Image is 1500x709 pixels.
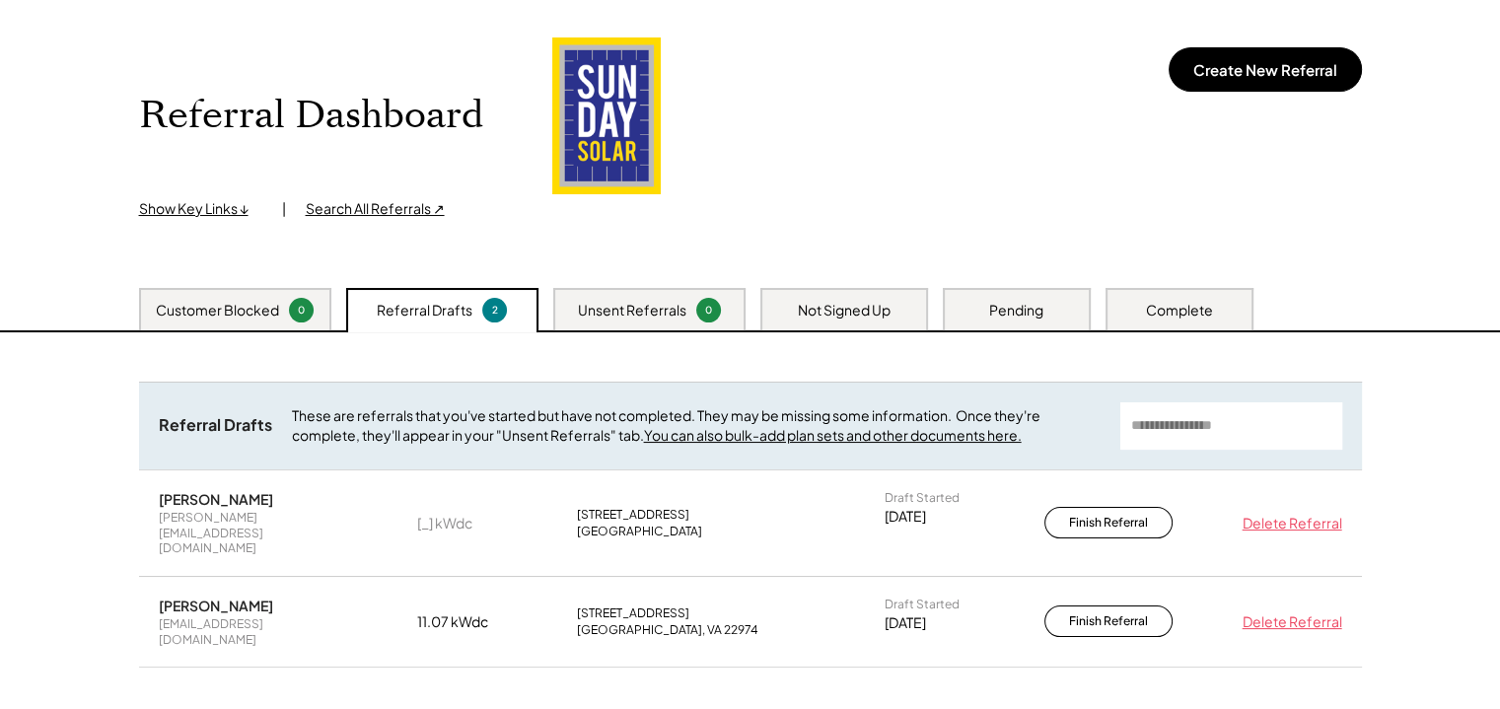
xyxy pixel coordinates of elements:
div: [EMAIL_ADDRESS][DOMAIN_NAME] [159,616,356,647]
div: [DATE] [885,507,926,527]
div: 2 [485,303,504,318]
a: You can also bulk-add plan sets and other documents here. [644,426,1022,444]
div: [PERSON_NAME] [159,597,273,614]
div: Draft Started [885,490,960,506]
div: [PERSON_NAME] [159,490,273,508]
img: sundaysolar_logo_tall_300_687w995h.png [552,37,661,194]
div: [DATE] [885,613,926,633]
div: Unsent Referrals [578,301,686,320]
div: Search All Referrals ↗ [306,199,445,219]
div: 0 [699,303,718,318]
div: [PERSON_NAME][EMAIL_ADDRESS][DOMAIN_NAME] [159,510,356,556]
button: Create New Referral [1169,47,1362,92]
div: [GEOGRAPHIC_DATA] [577,524,702,539]
div: 0 [292,303,311,318]
button: Finish Referral [1044,507,1173,538]
div: | [282,199,286,219]
h1: Referral Dashboard [139,93,483,139]
div: Complete [1146,301,1213,320]
div: Referral Drafts [377,301,472,320]
button: Finish Referral [1044,605,1173,637]
div: These are referrals that you've started but have not completed. They may be missing some informat... [292,406,1101,445]
div: Delete Referral [1234,612,1342,632]
div: Customer Blocked [156,301,279,320]
div: [STREET_ADDRESS] [577,507,689,523]
div: [STREET_ADDRESS] [577,605,689,621]
div: Not Signed Up [798,301,891,320]
div: Pending [989,301,1043,320]
div: Referral Drafts [159,415,272,436]
div: [GEOGRAPHIC_DATA], VA 22974 [577,622,758,638]
div: 11.07 kWdc [417,612,516,632]
div: Delete Referral [1234,514,1342,533]
div: [_] kWdc [417,514,516,533]
div: Show Key Links ↓ [139,199,262,219]
div: Draft Started [885,597,960,612]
